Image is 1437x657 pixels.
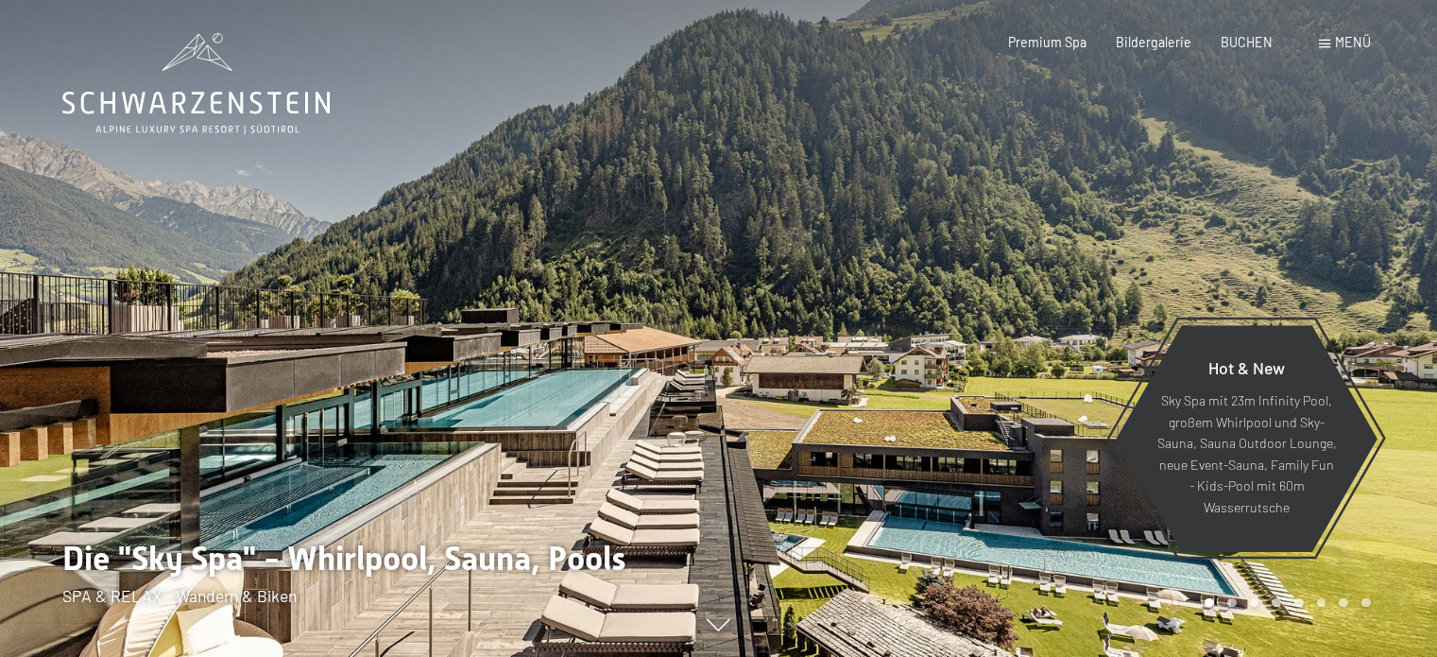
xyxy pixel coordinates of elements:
div: Carousel Page 5 [1294,598,1304,608]
div: Carousel Page 6 [1317,598,1326,608]
p: Sky Spa mit 23m Infinity Pool, großem Whirlpool und Sky-Sauna, Sauna Outdoor Lounge, neue Event-S... [1156,391,1337,519]
a: Hot & New Sky Spa mit 23m Infinity Pool, großem Whirlpool und Sky-Sauna, Sauna Outdoor Lounge, ne... [1115,324,1378,553]
div: Carousel Page 7 [1339,598,1348,608]
div: Carousel Pagination [1198,598,1370,608]
a: Bildergalerie [1116,34,1191,50]
span: Hot & New [1208,357,1285,378]
div: Carousel Page 4 [1272,598,1281,608]
div: Carousel Page 3 [1250,598,1259,608]
a: BUCHEN [1221,34,1273,50]
span: Menü [1335,34,1371,50]
div: Carousel Page 1 (Current Slide) [1205,598,1214,608]
div: Carousel Page 2 [1227,598,1237,608]
a: Premium Spa [1008,34,1086,50]
div: Carousel Page 8 [1361,598,1371,608]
